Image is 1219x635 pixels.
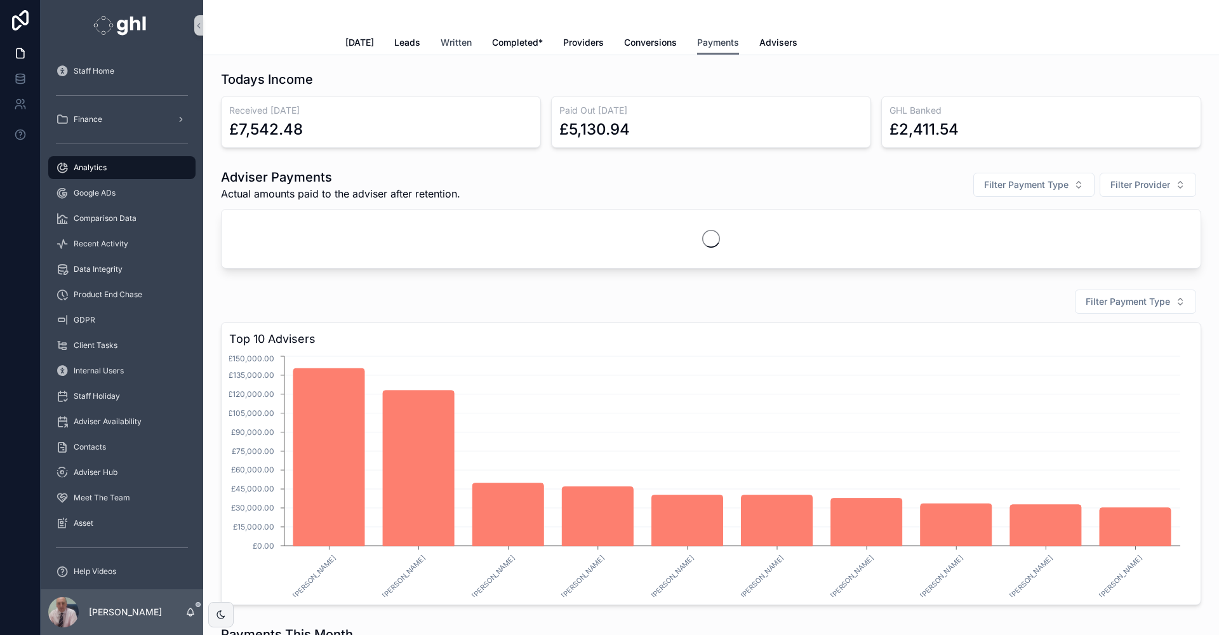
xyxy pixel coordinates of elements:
[231,427,274,437] tspan: £90,000.00
[74,114,102,124] span: Finance
[48,436,196,458] a: Contacts
[624,36,677,49] span: Conversions
[231,484,274,493] tspan: £45,000.00
[221,168,460,186] h1: Adviser Payments
[759,31,797,57] a: Advisers
[441,36,472,49] span: Written
[231,503,274,512] tspan: £30,000.00
[560,553,607,600] text: [PERSON_NAME]
[229,119,303,140] div: £7,542.48
[48,182,196,204] a: Google ADs
[74,566,116,577] span: Help Videos
[74,391,120,401] span: Staff Holiday
[889,104,1193,117] h3: GHL Banked
[74,442,106,452] span: Contacts
[228,408,274,418] tspan: £105,000.00
[74,467,117,478] span: Adviser Hub
[48,156,196,179] a: Analytics
[48,258,196,281] a: Data Integrity
[563,31,604,57] a: Providers
[41,51,203,589] div: scrollable content
[93,15,150,36] img: App logo
[492,31,543,57] a: Completed*
[697,36,739,49] span: Payments
[563,36,604,49] span: Providers
[48,232,196,255] a: Recent Activity
[1075,290,1196,314] button: Select Button
[1086,295,1170,308] span: Filter Payment Type
[345,31,374,57] a: [DATE]
[48,560,196,583] a: Help Videos
[48,334,196,357] a: Client Tasks
[228,354,274,363] tspan: £150,000.00
[1097,553,1144,600] text: [PERSON_NAME]
[89,606,162,618] p: [PERSON_NAME]
[48,385,196,408] a: Staff Holiday
[291,553,338,600] text: [PERSON_NAME]
[221,70,313,88] h1: Todays Income
[918,553,965,600] text: [PERSON_NAME]
[228,389,274,399] tspan: £120,000.00
[48,410,196,433] a: Adviser Availability
[394,31,420,57] a: Leads
[74,518,93,528] span: Asset
[739,553,786,600] text: [PERSON_NAME]
[48,108,196,131] a: Finance
[48,283,196,306] a: Product End Chase
[48,461,196,484] a: Adviser Hub
[1110,178,1170,191] span: Filter Provider
[233,522,274,531] tspan: £15,000.00
[470,553,517,600] text: [PERSON_NAME]
[74,239,128,249] span: Recent Activity
[74,290,142,300] span: Product End Chase
[74,493,130,503] span: Meet The Team
[232,446,274,456] tspan: £75,000.00
[253,541,274,551] tspan: £0.00
[74,264,123,274] span: Data Integrity
[74,417,142,427] span: Adviser Availability
[74,163,107,173] span: Analytics
[74,66,114,76] span: Staff Home
[759,36,797,49] span: Advisers
[48,359,196,382] a: Internal Users
[394,36,420,49] span: Leads
[829,553,876,600] text: [PERSON_NAME]
[649,553,696,600] text: [PERSON_NAME]
[74,340,117,351] span: Client Tasks
[48,60,196,83] a: Staff Home
[74,366,124,376] span: Internal Users
[231,465,274,474] tspan: £60,000.00
[229,330,1193,348] h3: Top 10 Advisers
[229,370,274,380] tspan: £135,000.00
[624,31,677,57] a: Conversions
[48,486,196,509] a: Meet The Team
[74,315,95,325] span: GDPR
[889,119,959,140] div: £2,411.54
[221,186,460,201] span: Actual amounts paid to the adviser after retention.
[973,173,1095,197] button: Select Button
[345,36,374,49] span: [DATE]
[492,36,543,49] span: Completed*
[229,104,533,117] h3: Received [DATE]
[1100,173,1196,197] button: Select Button
[697,31,739,55] a: Payments
[1008,553,1055,600] text: [PERSON_NAME]
[48,207,196,230] a: Comparison Data
[74,213,137,224] span: Comparison Data
[229,353,1193,597] div: chart
[74,188,116,198] span: Google ADs
[559,104,863,117] h3: Paid Out [DATE]
[48,512,196,535] a: Asset
[559,119,630,140] div: £5,130.94
[48,309,196,331] a: GDPR
[441,31,472,57] a: Written
[984,178,1069,191] span: Filter Payment Type
[380,553,427,600] text: [PERSON_NAME]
